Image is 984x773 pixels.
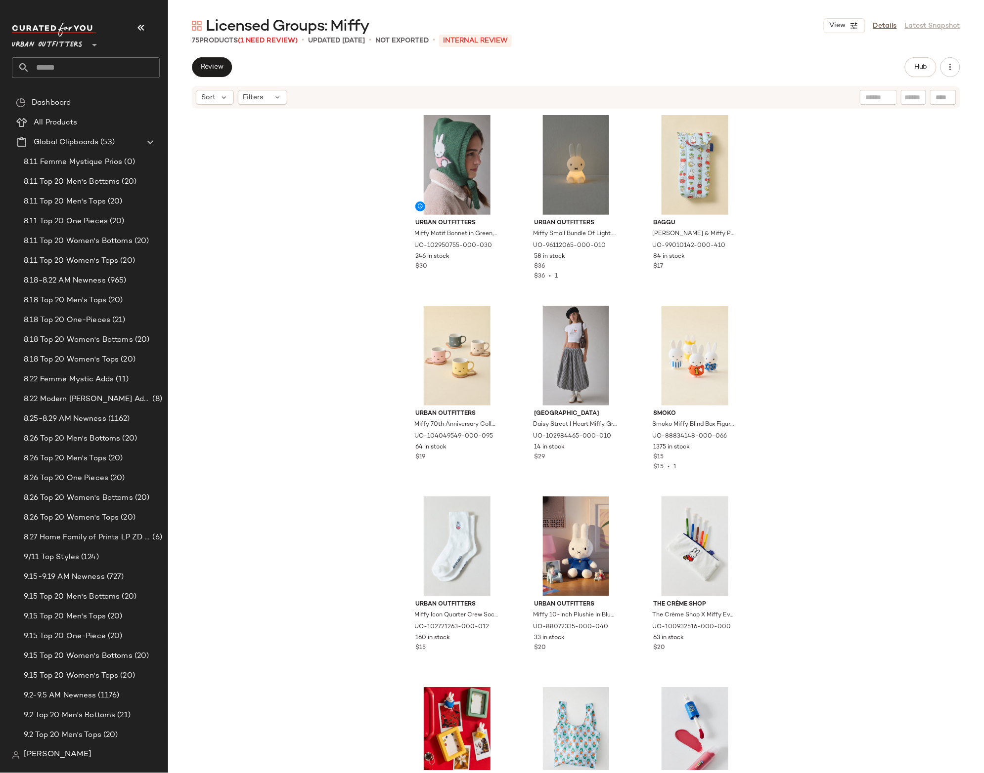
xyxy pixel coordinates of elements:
span: $15 [415,644,426,652]
span: (20) [120,176,137,188]
span: Licensed Groups: Miffy [206,17,369,37]
span: UO-102950755-000-030 [414,242,492,250]
span: (21) [115,710,131,721]
span: (20) [106,295,123,306]
span: (1162) [106,413,130,425]
span: (20) [133,334,150,346]
span: 9.15-9.19 AM Newness [24,571,105,583]
span: 8.27 Home Family of Prints LP ZD Adds [24,532,151,543]
span: Sort [201,92,216,103]
span: $15 [653,464,664,470]
span: Miffy 10-Inch Plushie in Blue at Urban Outfitters [534,611,617,620]
span: UO-88834148-000-066 [652,432,727,441]
span: 8.11 Top 20 Men's Bottoms [24,176,120,188]
div: Products [192,36,298,46]
span: Filters [243,92,264,103]
span: Hub [914,63,928,71]
span: BAGGU [653,219,737,228]
img: 88834148_066_b [645,306,745,406]
img: svg%3e [16,98,26,108]
span: UO-100932516-000-000 [652,623,731,632]
span: (124) [79,552,99,563]
img: 104049549_095_b [407,306,507,406]
span: (20) [133,236,149,247]
span: Urban Outfitters [535,600,618,609]
img: 102984465_010_b [527,306,626,406]
span: (20) [119,354,135,366]
span: 1 [555,273,558,280]
span: 8.22 Femme Mystic Adds [24,374,114,385]
span: (727) [105,571,124,583]
span: $20 [535,644,546,652]
span: 1375 in stock [653,443,690,452]
span: (1 Need Review) [238,37,298,44]
img: svg%3e [192,21,202,31]
span: Miffy Motif Bonnet in Green, Women's at Urban Outfitters [414,230,498,239]
img: 99010142_410_b [645,115,745,215]
span: (6) [151,532,162,543]
span: (20) [106,453,123,464]
span: 8.22 Modern [PERSON_NAME] Adds [24,394,151,405]
span: $36 [535,262,545,271]
span: 9.15 Top 20 Men's Bottoms [24,591,120,603]
button: Review [192,57,232,77]
span: (20) [106,631,123,642]
span: (20) [118,670,135,682]
span: 8.18 Top 20 One-Pieces [24,315,110,326]
span: • [545,273,555,280]
img: 100932516_000_b [645,496,745,596]
img: svg%3e [12,751,20,759]
span: (20) [101,730,118,741]
span: 8.11 Top 20 One Pieces [24,216,108,227]
span: 9.15 Top 20 Women's Tops [24,670,118,682]
span: (20) [119,512,135,524]
span: (53) [98,137,115,148]
span: Urban Outfitters [415,219,499,228]
span: Urban Outfitters [12,34,83,51]
span: 246 in stock [415,252,449,261]
span: Miffy Icon Quarter Crew Sock in Cream, Women's at Urban Outfitters [414,611,498,620]
p: INTERNAL REVIEW [439,35,512,47]
span: 8.26 Top 20 Women's Tops [24,512,119,524]
span: • [302,35,304,46]
span: UO-96112065-000-010 [534,242,606,250]
span: $20 [653,644,665,652]
span: 33 in stock [535,634,565,643]
span: Urban Outfitters [415,409,499,418]
span: 9.2 Top 20 Men's Tops [24,730,101,741]
span: (0) [123,157,135,168]
span: (20) [120,591,137,603]
span: Smoko [653,409,737,418]
span: $19 [415,453,425,462]
span: (20) [108,216,125,227]
span: UO-99010142-000-410 [652,242,725,250]
span: 8.18 Top 20 Women's Tops [24,354,119,366]
span: Urban Outfitters [535,219,618,228]
span: 8.11 Femme Mystique Prios [24,157,123,168]
span: 75 [192,37,199,44]
span: 8.26 Top 20 Women's Bottoms [24,492,133,504]
span: [PERSON_NAME] [24,749,91,761]
span: • [369,35,371,46]
span: 8.26 Top 20 One Pieces [24,473,108,484]
span: • [433,35,435,46]
span: (20) [108,473,125,484]
span: (20) [133,651,149,662]
button: Hub [905,57,937,77]
span: $30 [415,262,427,271]
span: 63 in stock [653,634,684,643]
span: Global Clipboards [34,137,98,148]
span: $15 [653,453,664,462]
span: 9.15 Top 20 One-Piece [24,631,106,642]
span: $29 [535,453,545,462]
span: 9.2-9.5 AM Newness [24,690,96,701]
span: 8.18-8.22 AM Newness [24,275,106,286]
span: 9.15 Top 20 Women's Bottoms [24,651,133,662]
span: [PERSON_NAME] & Miffy Puffy Glasses Sleeve in Garden Miffy, Women's at Urban Outfitters [652,230,736,239]
span: 8.11 Top 20 Men's Tops [24,196,106,207]
span: (20) [121,433,137,445]
span: $36 [535,273,545,280]
p: updated [DATE] [308,36,365,46]
span: 8.18 Top 20 Men's Tops [24,295,106,306]
span: Urban Outfitters [415,600,499,609]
